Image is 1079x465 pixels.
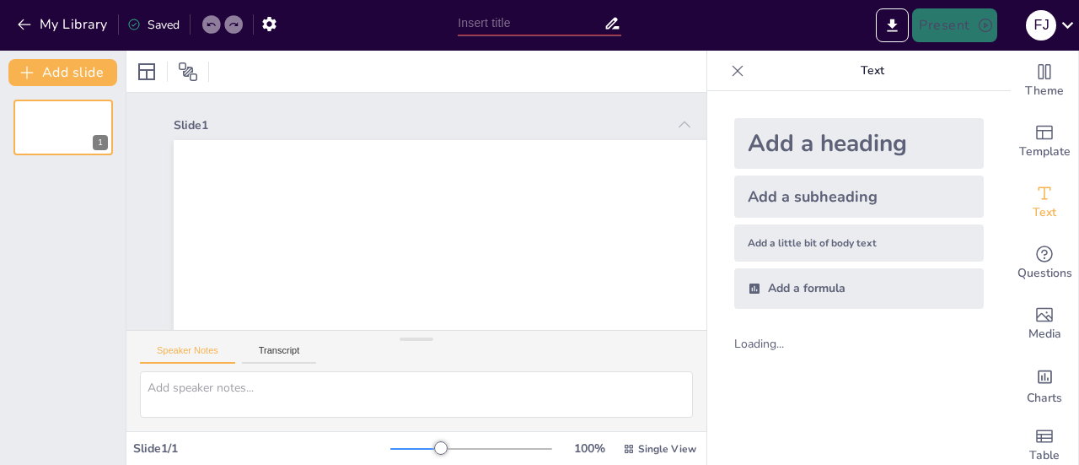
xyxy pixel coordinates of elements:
[1011,111,1078,172] div: Add ready made slides
[1026,8,1056,42] button: F J
[133,441,390,457] div: Slide 1 / 1
[751,51,994,91] p: Text
[140,345,235,364] button: Speaker Notes
[133,58,160,85] div: Layout
[912,8,996,42] button: Present
[242,345,317,364] button: Transcript
[569,441,609,457] div: 100 %
[13,100,113,155] div: 1
[734,224,984,262] div: Add a little bit of body text
[1027,389,1062,408] span: Charts
[1026,10,1056,41] div: F J
[458,11,603,35] input: Insert title
[1011,51,1078,111] div: Change the overall theme
[1011,294,1078,354] div: Add images, graphics, shapes or video
[638,442,696,456] span: Single View
[876,8,909,42] button: Export to PowerPoint
[734,268,984,309] div: Add a formula
[1025,82,1064,100] span: Theme
[174,117,666,133] div: Slide 1
[734,118,984,169] div: Add a heading
[13,11,115,38] button: My Library
[734,176,984,218] div: Add a subheading
[1028,325,1061,343] span: Media
[127,17,180,33] div: Saved
[1011,233,1078,294] div: Get real-time input from your audience
[178,62,198,82] span: Position
[1029,446,1060,465] span: Table
[1019,143,1071,161] span: Template
[1011,172,1078,233] div: Add text boxes
[8,59,117,86] button: Add slide
[734,336,813,352] div: Loading...
[93,135,108,150] div: 1
[1033,203,1056,222] span: Text
[1011,354,1078,415] div: Add charts and graphs
[1017,264,1072,283] span: Questions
